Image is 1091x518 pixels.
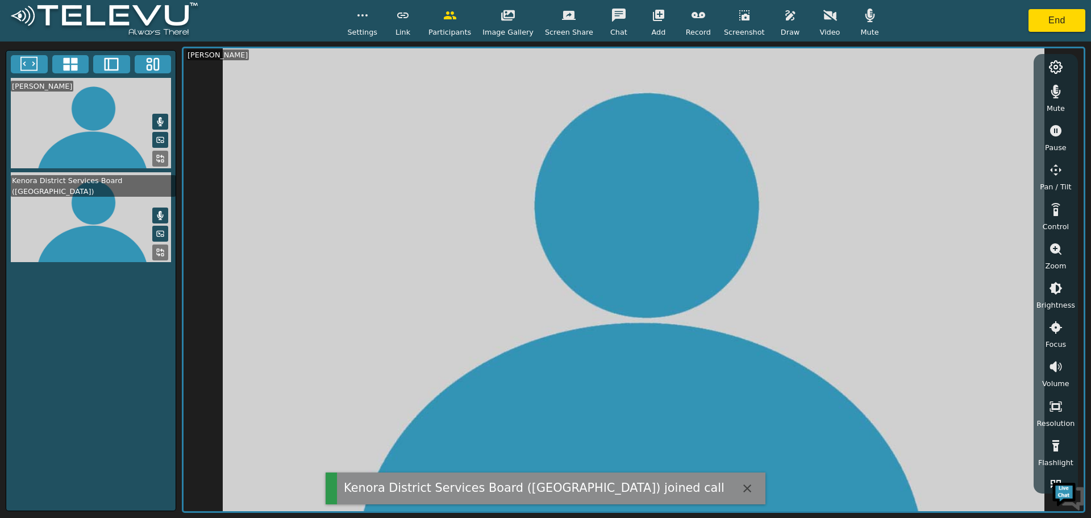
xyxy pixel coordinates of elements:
[860,27,878,38] span: Mute
[152,226,168,242] button: Picture in Picture
[482,27,534,38] span: Image Gallery
[1046,339,1067,350] span: Focus
[1036,300,1075,310] span: Brightness
[781,27,799,38] span: Draw
[152,208,168,223] button: Mute
[1043,221,1069,232] span: Control
[152,245,168,260] button: Replace Feed
[344,479,724,497] div: Kenora District Services Board ([GEOGRAPHIC_DATA]) joined call
[1045,142,1067,153] span: Pause
[1042,378,1069,389] span: Volume
[152,132,168,148] button: Picture in Picture
[1051,478,1085,512] img: Chat Widget
[395,27,410,38] span: Link
[820,27,840,38] span: Video
[19,53,48,81] img: d_736959983_company_1615157101543_736959983
[186,6,214,33] div: Minimize live chat window
[545,27,593,38] span: Screen Share
[186,49,249,60] div: [PERSON_NAME]
[724,27,765,38] span: Screenshot
[135,55,172,73] button: Three Window Medium
[152,114,168,130] button: Mute
[11,81,73,92] div: [PERSON_NAME]
[1038,457,1073,468] span: Flashlight
[6,310,216,350] textarea: Type your message and hit 'Enter'
[1036,418,1075,429] span: Resolution
[52,55,89,73] button: 4x4
[347,27,377,38] span: Settings
[428,27,471,38] span: Participants
[1045,260,1066,271] span: Zoom
[1047,103,1065,114] span: Mute
[66,143,157,258] span: We're online!
[152,151,168,167] button: Replace Feed
[1028,9,1085,32] button: End
[93,55,130,73] button: Two Window Medium
[686,27,711,38] span: Record
[652,27,666,38] span: Add
[610,27,627,38] span: Chat
[59,60,191,74] div: Chat with us now
[1040,181,1071,192] span: Pan / Tilt
[11,55,48,73] button: Fullscreen
[11,175,176,197] div: Kenora District Services Board ([GEOGRAPHIC_DATA])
